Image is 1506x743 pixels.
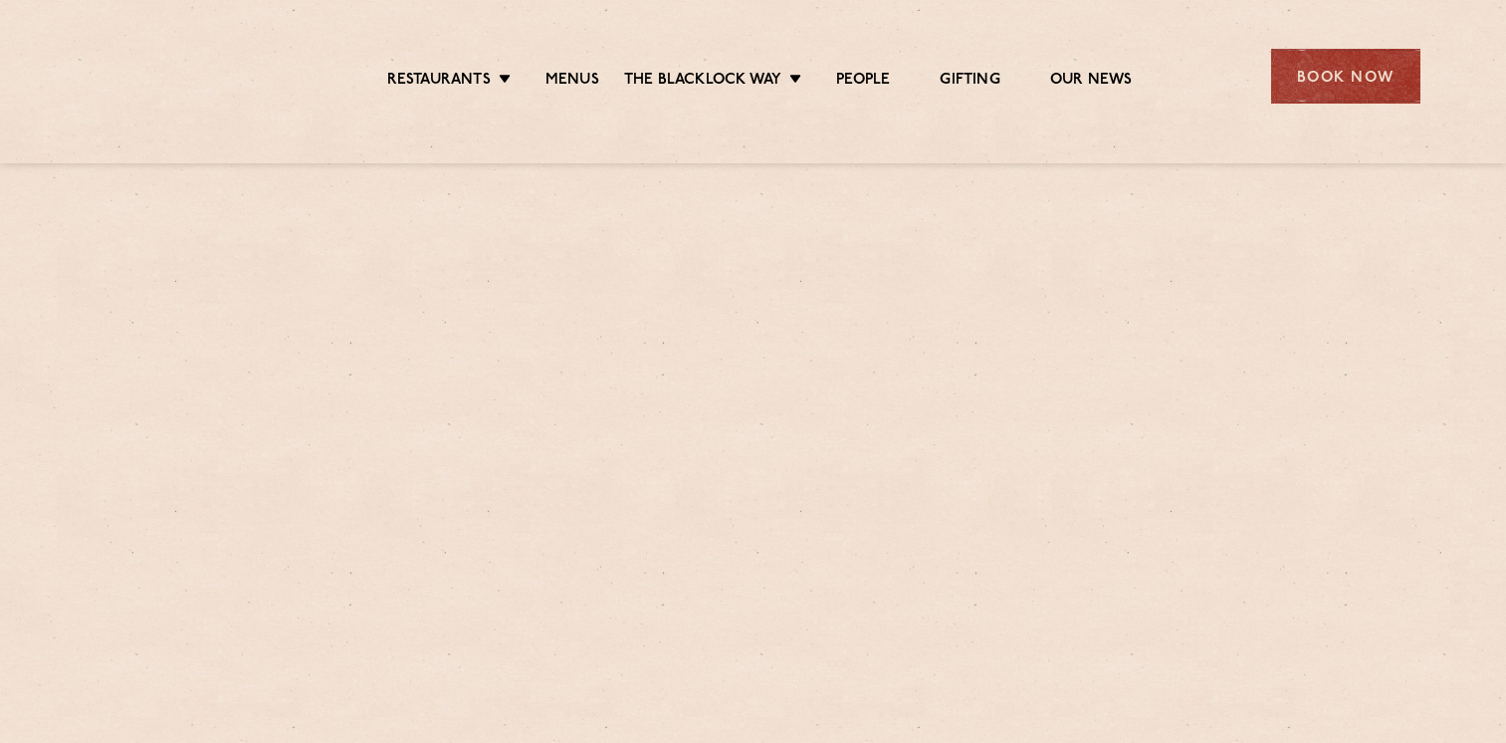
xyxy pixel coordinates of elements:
[545,71,599,93] a: Menus
[1050,71,1133,93] a: Our News
[87,19,259,133] img: svg%3E
[1271,49,1420,104] div: Book Now
[624,71,781,93] a: The Blacklock Way
[940,71,999,93] a: Gifting
[836,71,890,93] a: People
[387,71,491,93] a: Restaurants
